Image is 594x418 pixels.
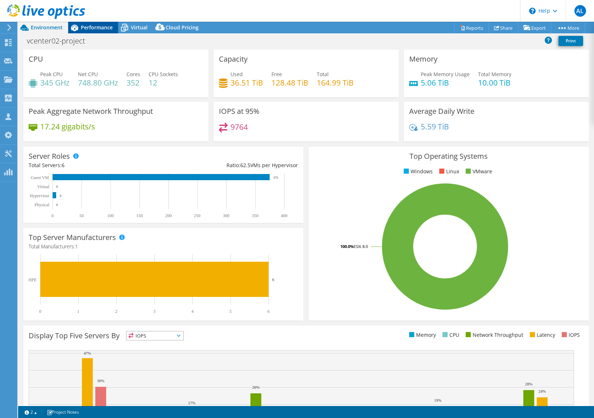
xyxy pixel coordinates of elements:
text: 375 [273,176,278,179]
text: 19% [434,398,441,402]
span: 62.5 [240,162,250,169]
li: Latency [528,331,555,339]
li: Network Throughput [464,331,523,339]
h4: 10.00 TiB [478,79,511,87]
tspan: 100.0% [340,244,354,249]
text: 3 [153,309,155,314]
text: 14% [279,406,286,410]
span: Net CPU [78,71,98,78]
text: 17% [188,401,195,405]
h3: Peak Aggregate Network Throughput [29,107,153,115]
h4: 748.80 GHz [78,79,118,87]
text: 200 [165,213,172,218]
text: Virtual [37,184,50,189]
span: Total Memory [478,71,511,78]
h4: Total Manufacturers: [29,243,298,251]
h4: 345 GHz [40,79,70,87]
h4: 9764 [230,123,248,131]
tspan: ESXi 8.0 [354,244,368,249]
h4: 352 [126,79,140,87]
span: 6 [62,162,65,169]
span: Free [271,71,282,78]
h3: CPU [29,55,43,63]
span: Environment [31,24,63,31]
li: Linux [437,167,459,175]
h4: 36.51 TiB [230,79,263,87]
span: Peak Memory Usage [421,71,470,78]
text: 47% [84,351,91,355]
text: 24% [539,389,546,393]
text: 26% [252,385,259,389]
div: Total Servers: [29,161,163,169]
span: AL [574,5,586,17]
text: 2 [115,309,117,314]
a: 2 [20,407,42,417]
text: 5 [229,309,232,314]
h4: 5.59 TiB [421,123,449,131]
h3: Capacity [219,55,248,63]
text: 0 [39,309,41,314]
span: Cores [126,71,140,78]
text: 300 [223,213,229,218]
text: Hypervisor [30,193,49,198]
h3: Top Operating Systems [314,152,583,160]
a: Reports [454,22,489,33]
h4: 164.99 TiB [317,79,354,87]
span: CPU Sockets [149,71,178,78]
text: 1 [77,309,79,314]
div: Ratio: VMs per Hypervisor [163,161,298,169]
li: Memory [407,331,436,339]
h3: Server Roles [29,152,70,160]
text: 6 [267,309,270,314]
text: 250 [194,213,200,218]
svg: \n [529,8,536,14]
h3: Memory [409,55,437,63]
h4: 128.48 TiB [271,79,308,87]
span: Peak CPU [40,71,63,78]
text: 50 [79,213,84,218]
text: 6 [60,194,62,198]
span: Cloud Pricing [166,24,199,31]
text: 30% [97,378,104,383]
text: Physical [34,202,49,207]
a: Share [489,22,518,33]
text: 150 [136,213,143,218]
span: Used [230,71,243,78]
text: 4 [191,309,194,314]
h1: vcenter02-project [24,37,96,45]
a: Project Notes [42,407,84,417]
span: Performance [81,24,113,31]
li: CPU [441,331,459,339]
li: Windows [402,167,433,175]
text: 400 [281,213,287,218]
a: Print [558,36,583,46]
text: 0 [56,203,58,207]
h4: 5.06 TiB [421,79,470,87]
h3: IOPS at 95% [219,107,259,115]
li: VMware [464,167,492,175]
a: More [551,22,585,33]
span: Total [317,71,329,78]
h3: Top Server Manufacturers [29,233,116,241]
text: 6 [272,277,274,282]
h4: 12 [149,79,178,87]
span: IOPS [126,331,183,340]
span: Virtual [131,24,148,31]
h4: 17.24 gigabits/s [40,123,95,131]
li: IOPS [560,331,580,339]
span: 1 [75,243,78,250]
text: 100 [107,213,114,218]
text: 0 [56,185,58,189]
a: Export [518,22,552,33]
text: 350 [252,213,258,218]
text: 28% [525,382,532,386]
text: 0 [51,213,54,218]
text: Guest VM [31,175,49,180]
h3: Average Daily Write [409,107,474,115]
text: HPE [28,277,37,282]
